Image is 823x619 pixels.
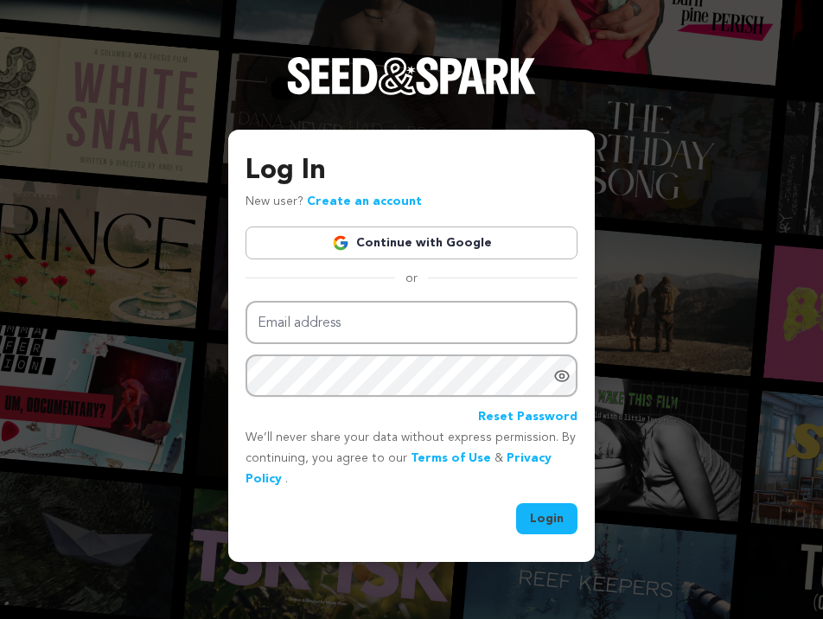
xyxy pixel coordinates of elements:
p: New user? [246,192,422,213]
a: Show password as plain text. Warning: this will display your password on the screen. [553,367,571,385]
img: Google logo [332,234,349,252]
a: Create an account [307,195,422,207]
p: We’ll never share your data without express permission. By continuing, you agree to our & . [246,428,577,489]
img: Seed&Spark Logo [287,57,536,95]
button: Login [516,503,577,534]
a: Privacy Policy [246,452,552,485]
a: Continue with Google [246,227,577,259]
input: Email address [246,301,577,345]
span: or [395,270,428,287]
a: Terms of Use [411,452,491,464]
a: Seed&Spark Homepage [287,57,536,130]
a: Reset Password [478,407,577,428]
h3: Log In [246,150,577,192]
